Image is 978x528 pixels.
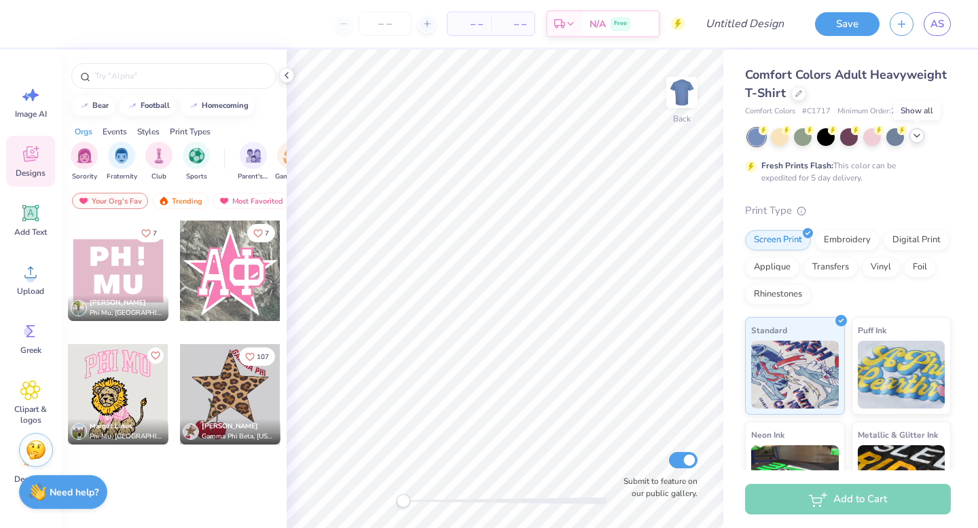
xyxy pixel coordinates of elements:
[72,172,97,182] span: Sorority
[213,193,289,209] div: Most Favorited
[930,16,944,32] span: AS
[188,102,199,110] img: trend_line.gif
[141,102,170,109] div: football
[147,347,164,364] button: Like
[745,284,811,305] div: Rhinestones
[170,126,211,138] div: Print Types
[135,224,163,242] button: Like
[668,79,695,106] img: Back
[107,142,137,182] div: filter for Fraternity
[152,193,209,209] div: Trending
[815,230,880,250] div: Embroidery
[884,230,949,250] div: Digital Print
[745,203,951,219] div: Print Type
[265,230,269,237] span: 7
[893,101,941,120] div: Show all
[90,432,163,442] span: Phi Mu, [GEOGRAPHIC_DATA]
[397,494,410,508] div: Accessibility label
[92,102,109,109] div: bear
[153,230,157,237] span: 7
[359,12,412,36] input: – –
[751,428,784,442] span: Neon Ink
[15,109,47,119] span: Image AI
[858,445,945,513] img: Metallic & Glitter Ink
[673,113,691,125] div: Back
[78,196,89,206] img: most_fav.gif
[107,142,137,182] button: filter button
[751,445,839,513] img: Neon Ink
[151,172,166,182] span: Club
[751,341,839,409] img: Standard
[456,17,483,31] span: – –
[858,428,938,442] span: Metallic & Glitter Ink
[183,142,210,182] button: filter button
[16,168,46,178] span: Designs
[151,148,166,164] img: Club Image
[275,172,306,182] span: Game Day
[8,404,53,426] span: Clipart & logos
[183,142,210,182] div: filter for Sports
[247,224,275,242] button: Like
[71,142,98,182] button: filter button
[71,142,98,182] div: filter for Sorority
[745,257,799,278] div: Applique
[72,193,148,209] div: Your Org's Fav
[71,96,115,116] button: bear
[202,102,249,109] div: homecoming
[14,474,47,485] span: Decorate
[275,142,306,182] div: filter for Game Day
[77,148,92,164] img: Sorority Image
[815,12,880,36] button: Save
[904,257,936,278] div: Foil
[75,126,92,138] div: Orgs
[107,172,137,182] span: Fraternity
[616,475,698,499] label: Submit to feature on our public gallery.
[127,102,138,110] img: trend_line.gif
[802,106,831,117] span: # C1717
[189,148,204,164] img: Sports Image
[761,160,833,171] strong: Fresh Prints Flash:
[20,345,41,356] span: Greek
[803,257,858,278] div: Transfers
[761,159,928,184] div: This color can be expedited for 5 day delivery.
[275,142,306,182] button: filter button
[858,341,945,409] img: Puff Ink
[590,17,606,31] span: N/A
[239,347,275,366] button: Like
[186,172,207,182] span: Sports
[137,126,160,138] div: Styles
[145,142,173,182] div: filter for Club
[90,298,146,307] span: [PERSON_NAME]
[50,486,98,499] strong: Need help?
[219,196,230,206] img: most_fav.gif
[94,69,268,83] input: Try "Alpha"
[79,102,90,110] img: trend_line.gif
[924,12,951,36] a: AS
[238,142,269,182] button: filter button
[246,148,261,164] img: Parent's Weekend Image
[158,196,169,206] img: trending.gif
[862,257,900,278] div: Vinyl
[745,67,947,101] span: Comfort Colors Adult Heavyweight T-Shirt
[695,10,795,37] input: Untitled Design
[202,421,258,431] span: [PERSON_NAME]
[283,148,299,164] img: Game Day Image
[499,17,526,31] span: – –
[202,432,275,442] span: Gamma Phi Beta, [US_STATE][GEOGRAPHIC_DATA]
[745,230,811,250] div: Screen Print
[145,142,173,182] button: filter button
[114,148,129,164] img: Fraternity Image
[614,19,627,29] span: Free
[90,421,132,431] span: Margot Lakes
[858,323,886,337] span: Puff Ink
[17,286,44,297] span: Upload
[14,227,47,238] span: Add Text
[257,354,269,360] span: 107
[745,106,795,117] span: Comfort Colors
[181,96,255,116] button: homecoming
[103,126,127,138] div: Events
[238,142,269,182] div: filter for Parent's Weekend
[837,106,905,117] span: Minimum Order: 24 +
[90,308,163,318] span: Phi Mu, [GEOGRAPHIC_DATA], The [GEOGRAPHIC_DATA][US_STATE]
[238,172,269,182] span: Parent's Weekend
